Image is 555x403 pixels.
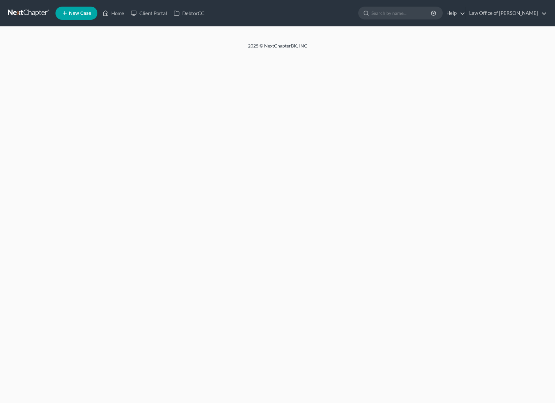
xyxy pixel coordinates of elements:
a: Client Portal [127,7,170,19]
a: Help [443,7,465,19]
a: Law Office of [PERSON_NAME] [466,7,547,19]
a: DebtorCC [170,7,208,19]
div: 2025 © NextChapterBK, INC [89,43,466,54]
span: New Case [69,11,91,16]
a: Home [99,7,127,19]
input: Search by name... [371,7,432,19]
